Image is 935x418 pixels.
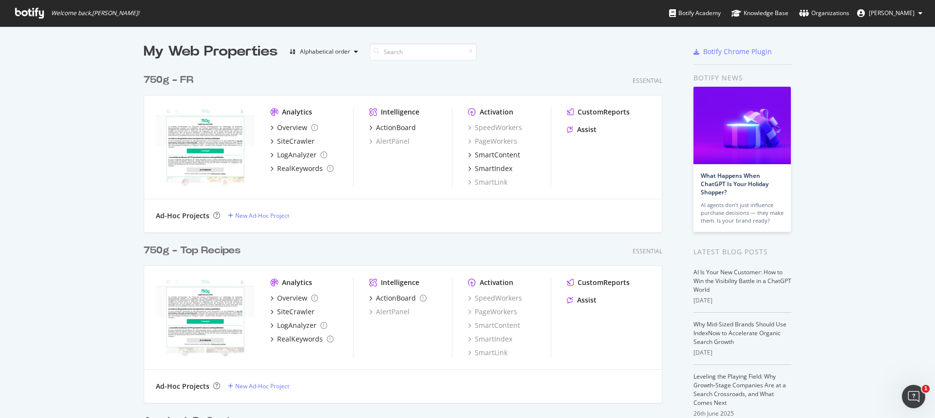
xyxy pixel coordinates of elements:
div: Intelligence [381,278,419,287]
div: Essential [633,76,662,85]
div: RealKeywords [277,334,323,344]
a: 750g - Top Recipes [144,244,244,258]
a: Assist [567,295,597,305]
div: Essential [633,247,662,255]
div: Overview [277,123,307,133]
div: Activation [480,278,513,287]
div: SiteCrawler [277,136,315,146]
div: Ad-Hoc Projects [156,211,209,221]
div: 26th June 2025 [693,409,791,418]
div: SmartContent [475,150,520,160]
input: Search [370,43,477,60]
div: Botify Chrome Plugin [703,47,772,57]
div: LogAnalyzer [277,150,317,160]
a: SpeedWorkers [468,123,522,133]
a: CustomReports [567,107,630,117]
a: SmartIndex [468,164,512,173]
a: PageWorkers [468,136,517,146]
img: 750g-TopRecipes.com [156,278,255,357]
a: PageWorkers [468,307,517,317]
div: Overview [277,293,307,303]
a: ActionBoard [369,293,427,303]
div: LogAnalyzer [277,321,317,330]
a: What Happens When ChatGPT Is Your Holiday Shopper? [701,171,768,196]
a: SmartContent [468,321,520,330]
div: Alphabetical order [300,49,350,55]
div: AI agents don’t just influence purchase decisions — they make them. Is your brand ready? [701,201,784,225]
img: www.750g.com [156,107,255,186]
a: AlertPanel [369,307,410,317]
div: SmartIndex [475,164,512,173]
a: ActionBoard [369,123,416,133]
a: 750g - FR [144,73,197,87]
span: 1 [922,385,930,393]
a: Why Mid-Sized Brands Should Use IndexNow to Accelerate Organic Search Growth [693,320,786,346]
img: What Happens When ChatGPT Is Your Holiday Shopper? [693,87,791,164]
a: Botify Chrome Plugin [693,47,772,57]
div: Analytics [282,107,312,117]
a: SiteCrawler [270,136,315,146]
div: Assist [577,125,597,134]
a: SmartLink [468,348,507,358]
a: SmartContent [468,150,520,160]
div: [DATE] [693,296,791,305]
a: Overview [270,293,318,303]
div: Botify news [693,73,791,83]
div: Ad-Hoc Projects [156,381,209,391]
div: Latest Blog Posts [693,247,791,257]
div: 750g - FR [144,73,193,87]
a: CustomReports [567,278,630,287]
a: AlertPanel [369,136,410,146]
div: Botify Academy [669,8,721,18]
a: LogAnalyzer [270,150,327,160]
span: Welcome back, [PERSON_NAME] ! [51,9,139,17]
a: New Ad-Hoc Project [228,382,289,390]
div: New Ad-Hoc Project [235,211,289,220]
div: Analytics [282,278,312,287]
span: Alexandre CRUZ [869,9,915,17]
button: Alphabetical order [285,44,362,59]
a: Overview [270,123,318,133]
a: SpeedWorkers [468,293,522,303]
div: ActionBoard [376,293,416,303]
div: My Web Properties [144,42,278,61]
div: RealKeywords [277,164,323,173]
iframe: Intercom live chat [902,385,925,408]
a: New Ad-Hoc Project [228,211,289,220]
div: Knowledge Base [731,8,788,18]
a: RealKeywords [270,164,334,173]
button: [PERSON_NAME] [849,5,930,21]
div: [DATE] [693,348,791,357]
a: SmartLink [468,177,507,187]
div: Assist [577,295,597,305]
a: Assist [567,125,597,134]
div: Organizations [799,8,849,18]
a: RealKeywords [270,334,334,344]
a: SmartIndex [468,334,512,344]
div: New Ad-Hoc Project [235,382,289,390]
div: SiteCrawler [277,307,315,317]
a: LogAnalyzer [270,321,327,330]
div: Activation [480,107,513,117]
a: AI Is Your New Customer: How to Win the Visibility Battle in a ChatGPT World [693,268,791,294]
div: CustomReports [578,107,630,117]
a: SiteCrawler [270,307,315,317]
div: Intelligence [381,107,419,117]
div: CustomReports [578,278,630,287]
a: Leveling the Playing Field: Why Growth-Stage Companies Are at a Search Crossroads, and What Comes... [693,372,786,407]
div: 750g - Top Recipes [144,244,241,258]
div: ActionBoard [376,123,416,133]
